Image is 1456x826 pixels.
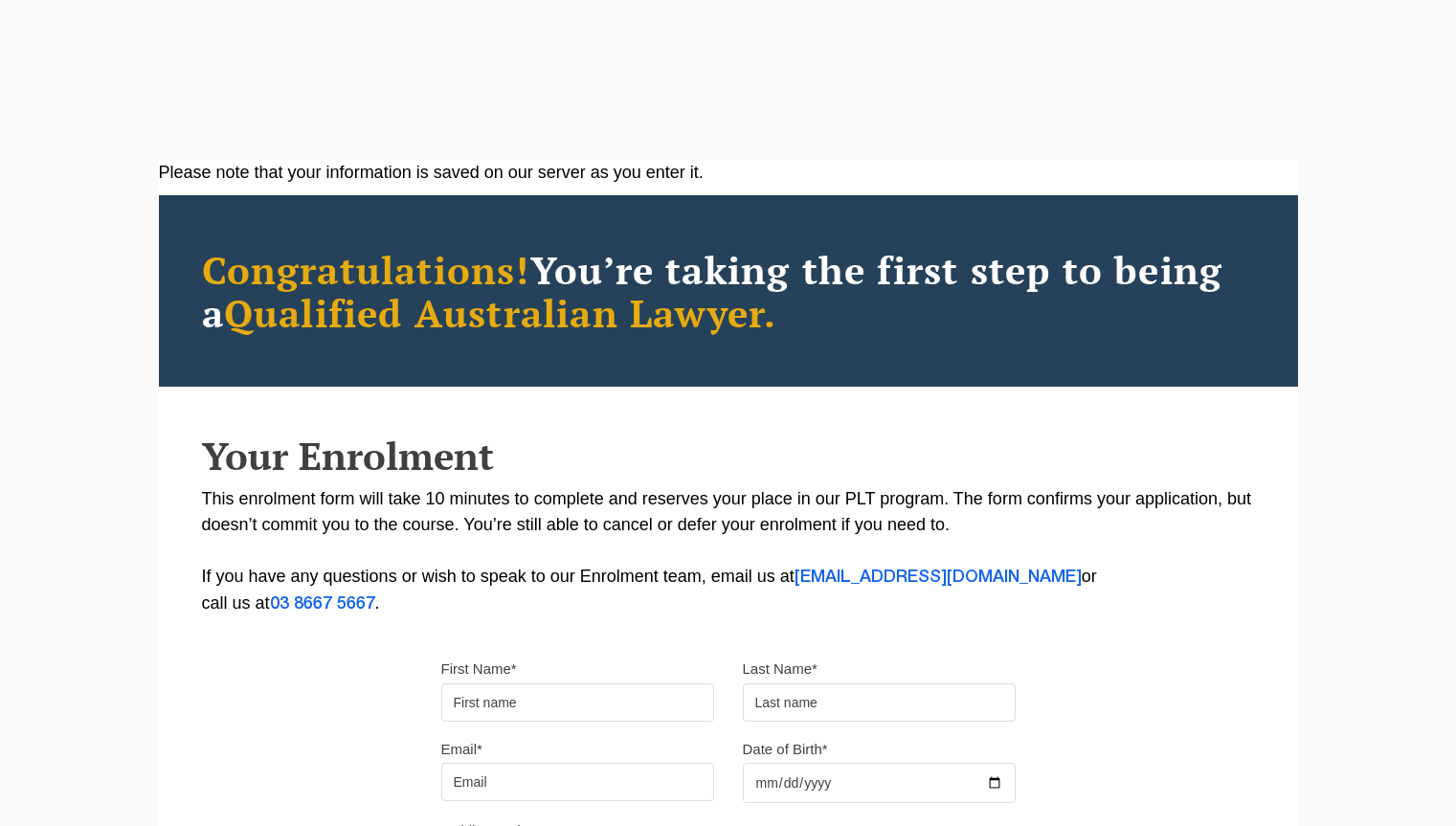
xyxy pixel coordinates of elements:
label: Email* [441,740,482,759]
h2: You’re taking the first step to being a [202,248,1255,334]
input: Email [441,763,714,801]
h2: Your Enrolment [202,435,1255,477]
span: Qualified Australian Lawyer. [224,287,777,338]
p: This enrolment form will take 10 minutes to complete and reserves your place in our PLT program. ... [202,486,1255,617]
label: Date of Birth* [743,740,828,759]
a: 03 8667 5667 [270,596,375,612]
input: Last name [743,683,1016,722]
a: [EMAIL_ADDRESS][DOMAIN_NAME] [795,569,1082,585]
label: First Name* [441,659,517,679]
div: Please note that your information is saved on our server as you enter it. [159,160,1298,186]
input: First name [441,683,714,722]
span: Congratulations! [202,244,530,295]
label: Last Name* [743,659,818,679]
